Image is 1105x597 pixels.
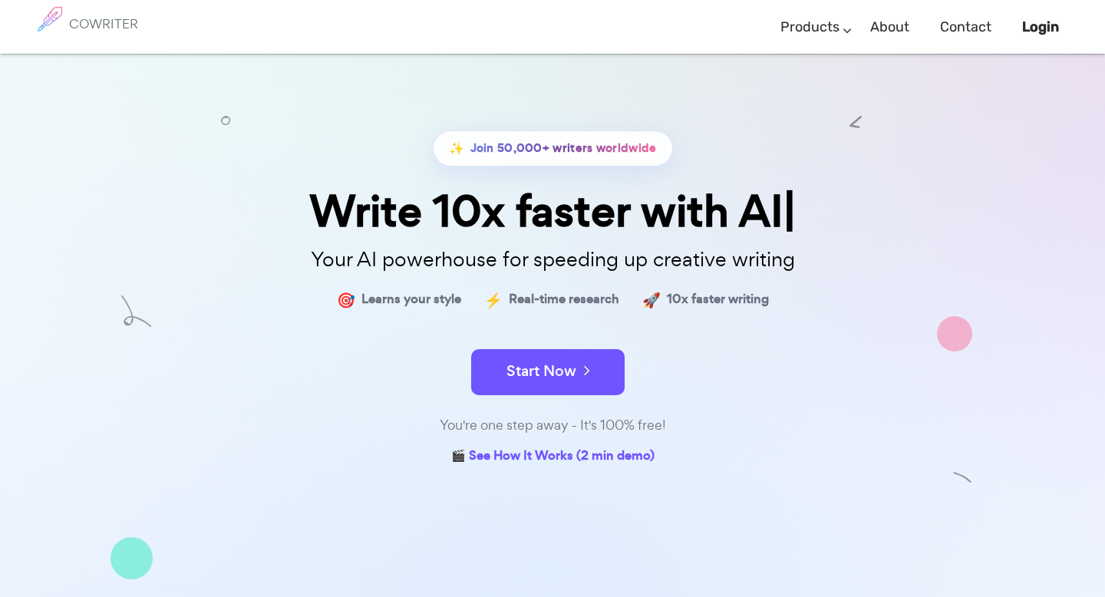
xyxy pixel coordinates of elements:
[484,289,503,311] span: ⚡
[361,289,461,311] span: Learns your style
[69,17,138,31] h6: COWRITER
[470,137,657,160] span: Join 50,000+ writers worldwide
[642,289,661,311] span: 🚀
[471,349,625,395] button: Start Now
[953,471,972,490] img: shape
[509,289,619,311] span: Real-time research
[1022,5,1059,50] a: Login
[169,190,936,233] div: Write 10x faster with AI
[121,298,151,330] img: shape
[110,537,153,579] img: shape
[780,5,839,50] a: Products
[937,316,972,351] img: shape
[451,445,655,469] a: 🎬 See How It Works (2 min demo)
[1022,18,1059,35] b: Login
[667,289,769,311] span: 10x faster writing
[169,243,936,276] p: Your AI powerhouse for speeding up creative writing
[337,289,355,311] span: 🎯
[449,137,464,160] span: ✨
[940,5,991,50] a: Contact
[169,414,936,437] div: You're one step away - It's 100% free!
[870,5,909,50] a: About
